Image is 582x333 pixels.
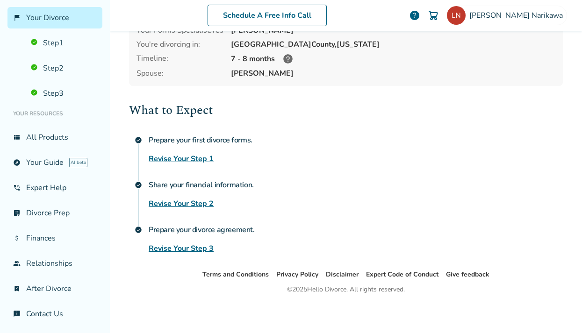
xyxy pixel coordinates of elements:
[13,184,21,191] span: phone_in_talk
[149,131,563,149] h4: Prepare your first divorce forms.
[149,176,563,194] h4: Share your financial information.
[7,127,102,148] a: view_listAll Products
[13,310,21,318] span: chat_info
[535,288,582,333] iframe: Chat Widget
[7,303,102,325] a: chat_infoContact Us
[69,158,87,167] span: AI beta
[13,234,21,242] span: attach_money
[149,220,563,239] h4: Prepare your divorce agreement.
[7,7,102,28] a: flag_2Your Divorce
[26,13,69,23] span: Your Divorce
[287,284,405,295] div: © 2025 Hello Divorce. All rights reserved.
[129,101,563,120] h2: What to Expect
[7,152,102,173] a: exploreYour GuideAI beta
[202,270,269,279] a: Terms and Conditions
[7,227,102,249] a: attach_moneyFinances
[276,270,318,279] a: Privacy Policy
[25,83,102,104] a: Step3
[231,53,555,64] div: 7 - 8 months
[135,136,142,144] span: check_circle
[137,53,223,64] div: Timeline:
[13,209,21,217] span: list_alt_check
[446,269,489,280] li: Give feedback
[13,14,21,21] span: flag_2
[428,10,439,21] img: Cart
[137,68,223,78] span: Spouse:
[149,243,214,254] a: Revise Your Step 3
[13,285,21,292] span: bookmark_check
[137,39,223,50] div: You're divorcing in:
[7,278,102,299] a: bookmark_checkAfter Divorce
[13,159,21,166] span: explore
[231,39,555,50] div: [GEOGRAPHIC_DATA] County, [US_STATE]
[208,5,327,26] a: Schedule A Free Info Call
[149,153,214,164] a: Revise Your Step 1
[409,10,420,21] a: help
[135,181,142,189] span: check_circle
[13,134,21,141] span: view_list
[366,270,438,279] a: Expert Code of Conduct
[25,32,102,54] a: Step1
[447,6,466,25] img: lamiro29@gmail.com
[7,202,102,224] a: list_alt_checkDivorce Prep
[149,198,214,209] a: Revise Your Step 2
[469,10,567,21] span: [PERSON_NAME] Narikawa
[7,104,102,123] li: Your Resources
[13,260,21,267] span: group
[25,57,102,79] a: Step2
[7,177,102,198] a: phone_in_talkExpert Help
[7,253,102,274] a: groupRelationships
[326,269,359,280] li: Disclaimer
[231,68,555,78] span: [PERSON_NAME]
[135,226,142,234] span: check_circle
